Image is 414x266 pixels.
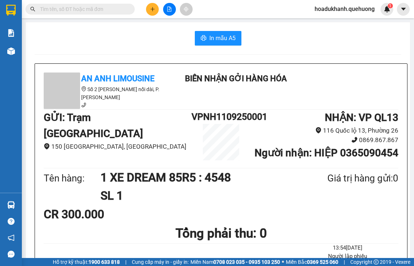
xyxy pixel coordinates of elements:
li: Số 2 [PERSON_NAME] nối dài, P. [PERSON_NAME] [44,85,175,101]
img: logo-vxr [6,5,16,16]
span: 1 [389,3,391,8]
span: In mẫu A5 [209,34,236,43]
b: GỬI : Trạm [GEOGRAPHIC_DATA] [44,112,143,140]
span: notification [8,234,15,241]
span: phone [81,102,86,107]
button: plus [146,3,159,16]
span: ⚪️ [282,261,284,263]
img: warehouse-icon [7,201,15,209]
div: CR 300.000 [44,205,161,223]
span: phone [351,137,358,143]
span: copyright [374,259,379,265]
span: environment [315,127,322,133]
strong: 0708 023 035 - 0935 103 250 [213,259,280,265]
h1: 1 XE DREAM 85R5 : 4548 [100,168,292,187]
b: Biên nhận gởi hàng hóa [185,74,287,83]
strong: 1900 633 818 [88,259,120,265]
li: 150 [GEOGRAPHIC_DATA], [GEOGRAPHIC_DATA] [44,142,192,152]
span: Hỗ trợ kỹ thuật: [53,258,120,266]
h1: SL 1 [100,187,292,205]
span: hoadukhanh.quehuong [309,4,381,13]
span: caret-down [400,6,407,12]
h1: VPNH1109250001 [192,110,251,124]
span: question-circle [8,218,15,225]
li: 116 Quốc lộ 13, Phường 26 [251,126,398,136]
span: plus [150,7,155,12]
span: Miền Bắc [286,258,338,266]
li: 0869.867.867 [251,135,398,145]
b: Người nhận : HIỆP 0365090454 [255,147,398,159]
div: Tên hàng: [44,171,100,186]
button: printerIn mẫu A5 [195,31,241,46]
sup: 1 [388,3,393,8]
span: file-add [167,7,172,12]
span: | [125,258,126,266]
input: Tìm tên, số ĐT hoặc mã đơn [40,5,126,13]
li: 13:54[DATE] [297,244,398,253]
h1: Tổng phải thu: 0 [44,223,398,243]
div: Giá trị hàng gửi: 0 [292,171,398,186]
span: message [8,251,15,258]
b: NHẬN : VP QL13 [325,112,398,124]
img: solution-icon [7,29,15,37]
button: file-add [163,3,176,16]
span: Cung cấp máy in - giấy in: [132,258,189,266]
button: aim [180,3,193,16]
b: An Anh Limousine [81,74,154,83]
img: icon-new-feature [384,6,390,12]
button: caret-down [397,3,410,16]
span: Miền Nam [190,258,280,266]
span: aim [184,7,189,12]
span: | [344,258,345,266]
span: environment [81,86,86,91]
span: environment [44,143,50,149]
img: warehouse-icon [7,47,15,55]
span: search [30,7,35,12]
strong: 0369 525 060 [307,259,338,265]
span: printer [201,35,206,42]
li: Người lập phiếu [297,252,398,261]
